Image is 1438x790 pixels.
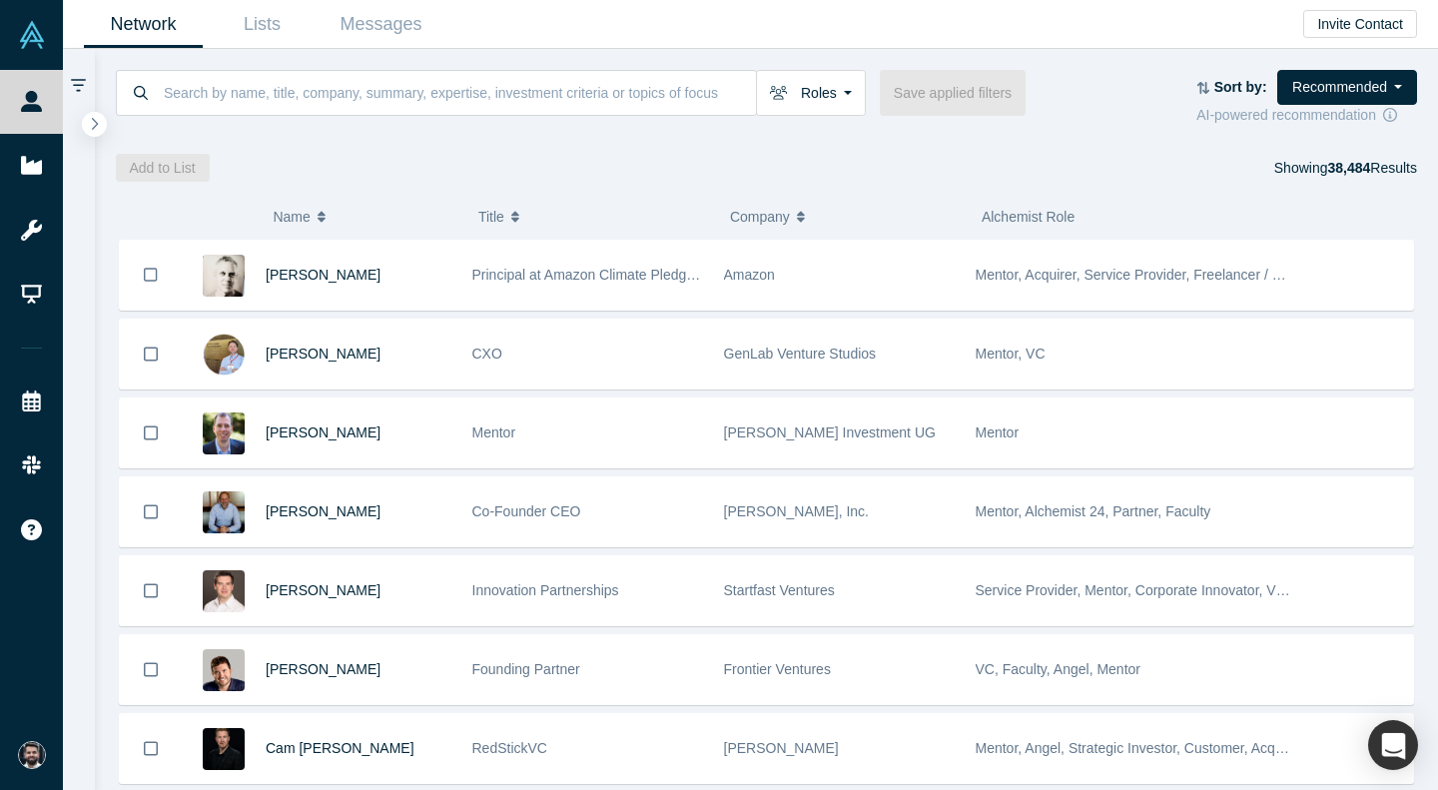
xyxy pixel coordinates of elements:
span: Mentor, VC [976,346,1046,362]
span: GenLab Venture Studios [724,346,877,362]
a: [PERSON_NAME] [266,582,380,598]
img: Darren Kaplan's Profile Image [203,491,245,533]
button: Roles [756,70,866,116]
div: Showing [1274,154,1417,182]
a: Cam [PERSON_NAME] [266,740,414,756]
span: Innovation Partnerships [472,582,619,598]
span: Service Provider, Mentor, Corporate Innovator, VC, Angel [976,582,1329,598]
img: Cam Crowder's Profile Image [203,728,245,770]
span: Name [273,196,310,238]
img: Rafi Wadan's Account [18,741,46,769]
a: Lists [203,1,322,48]
button: Bookmark [120,477,182,546]
button: Bookmark [120,635,182,704]
img: Jeremy Geiger's Profile Image [203,334,245,376]
span: [PERSON_NAME] [724,740,839,756]
span: Company [730,196,790,238]
span: [PERSON_NAME], Inc. [724,503,869,519]
span: [PERSON_NAME] Investment UG [724,424,936,440]
button: Bookmark [120,240,182,310]
a: [PERSON_NAME] [266,424,380,440]
button: Bookmark [120,556,182,625]
span: Mentor [976,424,1020,440]
a: [PERSON_NAME] [266,346,380,362]
span: VC, Faculty, Angel, Mentor [976,661,1140,677]
button: Bookmark [120,398,182,467]
button: Invite Contact [1303,10,1417,38]
img: Markus Rex's Profile Image [203,412,245,454]
button: Recommended [1277,70,1417,105]
span: Frontier Ventures [724,661,831,677]
button: Bookmark [120,714,182,783]
span: Startfast Ventures [724,582,835,598]
span: CXO [472,346,502,362]
span: Results [1327,160,1417,176]
button: Add to List [116,154,210,182]
button: Bookmark [120,320,182,389]
button: Name [273,196,457,238]
a: Network [84,1,203,48]
a: Messages [322,1,440,48]
button: Save applied filters [880,70,1026,116]
img: Alchemist Vault Logo [18,21,46,49]
a: [PERSON_NAME] [266,503,380,519]
a: [PERSON_NAME] [266,661,380,677]
img: Michael Thaney's Profile Image [203,570,245,612]
span: Title [478,196,504,238]
input: Search by name, title, company, summary, expertise, investment criteria or topics of focus [162,69,756,116]
span: RedStickVC [472,740,547,756]
button: Title [478,196,709,238]
img: Dmitry Alimov's Profile Image [203,649,245,691]
strong: 38,484 [1327,160,1370,176]
img: Nick Ellis's Profile Image [203,255,245,297]
span: Principal at Amazon Climate Pledge Fund [472,267,730,283]
span: Mentor [472,424,516,440]
span: Mentor, Alchemist 24, Partner, Faculty [976,503,1211,519]
strong: Sort by: [1214,79,1267,95]
button: Company [730,196,961,238]
span: Alchemist Role [982,209,1075,225]
div: AI-powered recommendation [1196,105,1417,126]
span: Co-Founder CEO [472,503,581,519]
span: Founding Partner [472,661,580,677]
a: [PERSON_NAME] [266,267,380,283]
span: Amazon [724,267,775,283]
